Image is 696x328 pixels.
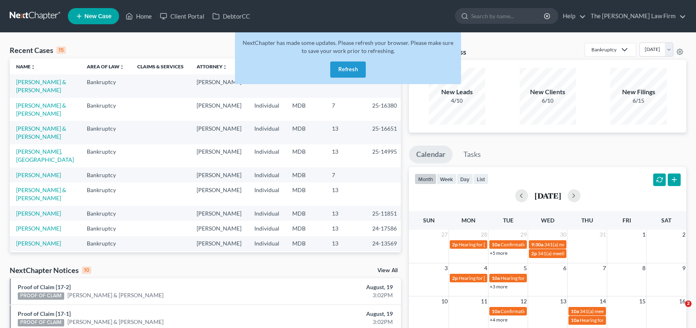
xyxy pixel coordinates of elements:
a: Nameunfold_more [16,63,36,70]
i: unfold_more [31,65,36,70]
span: 6 [562,263,567,273]
td: Bankruptcy [80,121,131,144]
td: 13 [325,236,366,251]
span: 2p [531,250,537,256]
td: 13 [325,121,366,144]
div: PROOF OF CLAIM [18,319,64,326]
td: Individual [248,221,286,236]
span: 1 [641,230,646,239]
td: Individual [248,182,286,205]
td: 7 [325,167,366,182]
td: [PERSON_NAME] [190,236,248,251]
span: 14 [599,296,607,306]
td: Bankruptcy [80,74,131,97]
td: MDB [286,98,325,121]
td: 7 [325,251,366,274]
td: [PERSON_NAME] [190,144,248,167]
td: Bankruptcy [80,144,131,167]
span: 27 [440,230,449,239]
td: Individual [248,251,286,274]
a: Proof of Claim [17-2] [18,284,71,290]
td: [PERSON_NAME] [190,221,248,236]
span: Confirmation hearing for [PERSON_NAME] [501,308,592,314]
div: PROOF OF CLAIM [18,292,64,300]
div: August, 19 [273,310,393,318]
a: [PERSON_NAME] & [PERSON_NAME] [16,78,66,93]
a: Calendar [409,146,453,163]
span: Hearing for [PERSON_NAME] [580,317,643,323]
a: +5 more [490,250,507,256]
td: [PERSON_NAME] [190,206,248,221]
td: [PERSON_NAME] [190,167,248,182]
span: 2p [452,241,458,248]
a: [PERSON_NAME] & [PERSON_NAME] [16,186,66,201]
a: [PERSON_NAME] [16,210,61,217]
td: MDB [286,144,325,167]
a: The [PERSON_NAME] Law Firm [587,9,686,23]
a: [PERSON_NAME] [16,225,61,232]
a: Area of Lawunfold_more [87,63,124,70]
a: [PERSON_NAME] & [PERSON_NAME] [16,102,66,117]
div: 3:02PM [273,318,393,326]
td: MDB [286,221,325,236]
span: 2p [452,275,458,281]
span: 9:30a [531,241,543,248]
td: Bankruptcy [80,167,131,182]
a: [PERSON_NAME] & [PERSON_NAME] [67,318,164,326]
span: 5 [523,263,528,273]
span: 9 [681,263,686,273]
a: [PERSON_NAME] [16,171,61,178]
td: MDB [286,121,325,144]
span: 12 [520,296,528,306]
td: 13 [325,144,366,167]
span: 10a [492,275,500,281]
span: Wed [541,217,554,224]
span: 16 [678,296,686,306]
td: 25-16651 [366,121,405,144]
h2: [DATE] [535,191,561,200]
span: Tue [503,217,514,224]
td: [PERSON_NAME] [190,121,248,144]
span: Hearing for [PERSON_NAME] [501,275,564,281]
a: Tasks [456,146,488,163]
a: View All [377,268,398,273]
button: month [415,174,436,184]
td: 13 [325,206,366,221]
button: day [457,174,473,184]
span: Sat [661,217,671,224]
a: [PERSON_NAME] & [PERSON_NAME] [67,291,164,299]
td: 25-11851 [366,206,405,221]
span: 15 [638,296,646,306]
span: Thu [581,217,593,224]
span: 13 [559,296,567,306]
a: Help [559,9,586,23]
div: 6/15 [610,97,667,105]
span: 10a [492,241,500,248]
span: New Case [84,13,111,19]
a: Home [122,9,156,23]
span: 341(a) meeting for [PERSON_NAME] [544,241,622,248]
td: MDB [286,167,325,182]
span: 31 [599,230,607,239]
td: Individual [248,206,286,221]
span: 29 [520,230,528,239]
div: New Filings [610,87,667,97]
td: 25-16380 [366,98,405,121]
input: Search by name... [471,8,545,23]
td: Individual [248,98,286,121]
td: [PERSON_NAME] [190,98,248,121]
td: 24-13569 [366,236,405,251]
a: DebtorCC [208,9,254,23]
td: Bankruptcy [80,98,131,121]
span: 7 [602,263,607,273]
iframe: Intercom live chat [669,300,688,320]
span: 341(a) meeting for [PERSON_NAME] [580,308,658,314]
a: [PERSON_NAME] & [PERSON_NAME] [16,125,66,140]
td: Bankruptcy [80,236,131,251]
td: 24-17586 [366,221,405,236]
td: Bankruptcy [80,206,131,221]
div: August, 19 [273,283,393,291]
span: 341(a) meeting for [PERSON_NAME] & [PERSON_NAME] [538,250,658,256]
td: Individual [248,144,286,167]
i: unfold_more [222,65,227,70]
